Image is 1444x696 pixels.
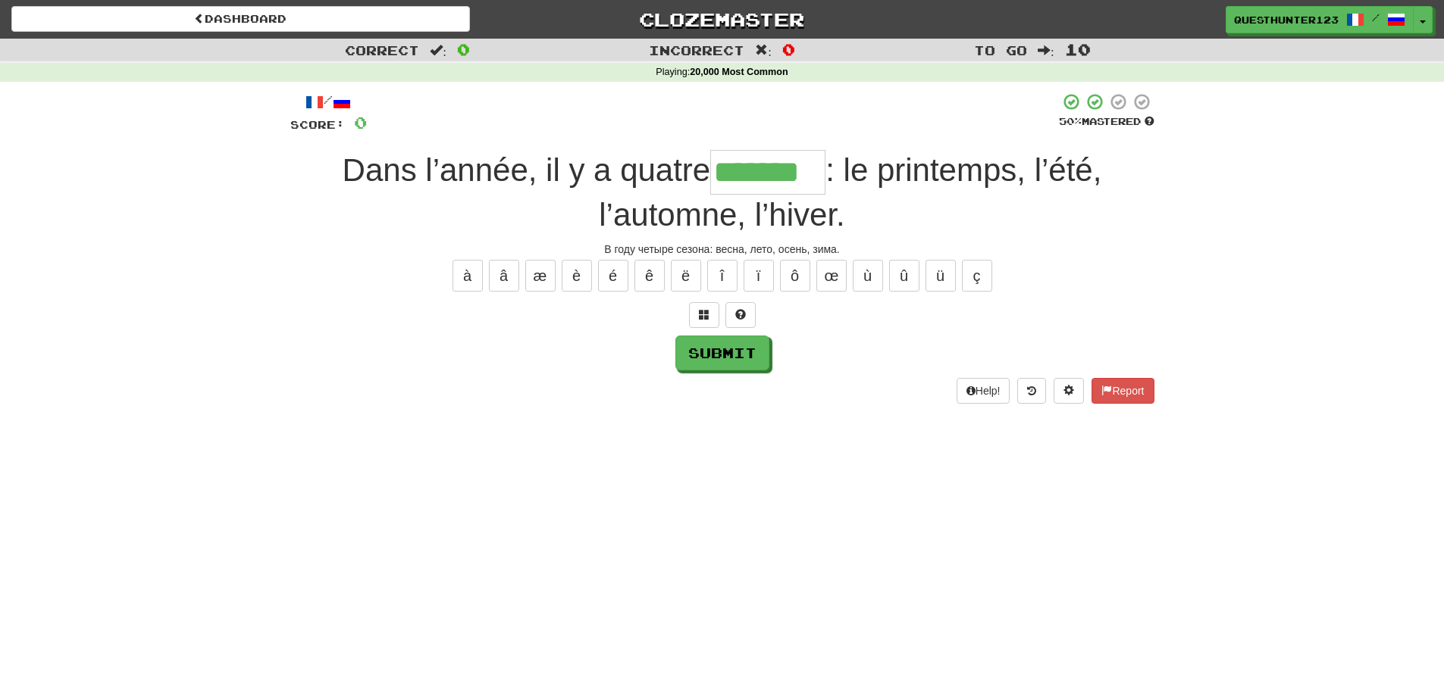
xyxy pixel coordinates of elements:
[1092,378,1154,404] button: Report
[744,260,774,292] button: ï
[649,42,744,58] span: Incorrect
[525,260,556,292] button: æ
[562,260,592,292] button: è
[493,6,951,33] a: Clozemaster
[926,260,956,292] button: ü
[345,42,419,58] span: Correct
[1065,40,1091,58] span: 10
[1038,44,1054,57] span: :
[290,118,345,131] span: Score:
[853,260,883,292] button: ù
[430,44,446,57] span: :
[782,40,795,58] span: 0
[1059,115,1154,129] div: Mastered
[343,152,711,188] span: Dans l’année, il y a quatre
[889,260,919,292] button: û
[974,42,1027,58] span: To go
[671,260,701,292] button: ë
[690,67,788,77] strong: 20,000 Most Common
[816,260,847,292] button: œ
[634,260,665,292] button: ê
[957,378,1010,404] button: Help!
[1226,6,1414,33] a: questhunter123 /
[725,302,756,328] button: Single letter hint - you only get 1 per sentence and score half the points! alt+h
[599,152,1101,233] span: : le printemps, l’été, l’automne, l’hiver.
[1017,378,1046,404] button: Round history (alt+y)
[707,260,738,292] button: î
[453,260,483,292] button: à
[598,260,628,292] button: é
[1372,12,1380,23] span: /
[290,92,367,111] div: /
[1234,13,1339,27] span: questhunter123
[675,336,769,370] button: Submit
[689,302,719,328] button: Switch sentence to multiple choice alt+p
[962,260,992,292] button: ç
[489,260,519,292] button: â
[354,113,367,132] span: 0
[457,40,470,58] span: 0
[755,44,772,57] span: :
[1059,115,1082,127] span: 50 %
[780,260,810,292] button: ô
[11,6,470,32] a: Dashboard
[290,242,1154,257] div: В году четыре сезона: весна, лето, осень, зима.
